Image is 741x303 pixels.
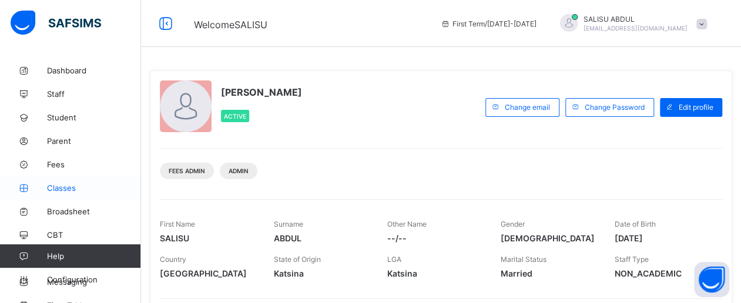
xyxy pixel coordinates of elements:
span: Edit profile [679,103,713,112]
span: Country [160,255,186,264]
span: NON_ACADEMIC [615,268,710,278]
span: Configuration [47,275,140,284]
span: Student [47,113,141,122]
span: Fees Admin [169,167,205,174]
span: Staff [47,89,141,99]
div: SALISUABDUL [548,14,713,33]
span: State of Origin [273,255,320,264]
button: Open asap [694,262,729,297]
span: SALISU [160,233,256,243]
span: LGA [387,255,401,264]
span: Help [47,251,140,261]
span: Parent [47,136,141,146]
span: Date of Birth [615,220,656,228]
span: CBT [47,230,141,240]
span: Admin [229,167,249,174]
span: Katsina [387,268,483,278]
span: [DEMOGRAPHIC_DATA] [501,233,596,243]
span: Katsina [273,268,369,278]
span: [PERSON_NAME] [221,86,302,98]
span: [DATE] [615,233,710,243]
span: Marital Status [501,255,546,264]
span: Classes [47,183,141,193]
span: session/term information [441,19,537,28]
span: Welcome SALISU [194,19,267,31]
span: Gender [501,220,525,228]
span: Fees [47,160,141,169]
span: Staff Type [615,255,649,264]
span: Broadsheet [47,207,141,216]
span: First Name [160,220,195,228]
span: Change email [505,103,550,112]
span: --/-- [387,233,483,243]
span: [EMAIL_ADDRESS][DOMAIN_NAME] [584,25,688,32]
span: Other Name [387,220,427,228]
span: SALISU ABDUL [584,15,688,23]
span: Married [501,268,596,278]
img: safsims [11,11,101,35]
span: [GEOGRAPHIC_DATA] [160,268,256,278]
span: Surname [273,220,303,228]
span: ABDUL [273,233,369,243]
span: Dashboard [47,66,141,75]
span: Active [224,113,246,120]
span: Change Password [585,103,645,112]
